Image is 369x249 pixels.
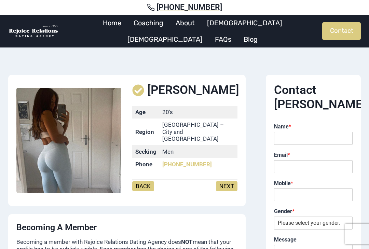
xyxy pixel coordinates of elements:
strong: Region [135,128,154,135]
a: Home [97,15,127,31]
label: Email [274,152,353,159]
a: [PHONE_NUMBER] [162,161,212,168]
td: 20’s [159,106,237,119]
strong: NOT [181,238,193,245]
h4: Becoming a Member [16,222,237,233]
strong: Seeking [135,148,156,155]
input: Mobile [274,188,353,201]
label: Mobile [274,180,353,187]
a: BACK [132,181,154,191]
a: [DEMOGRAPHIC_DATA] [121,31,209,47]
strong: Phone [135,161,152,168]
a: NEXT [216,181,237,191]
label: Gender [274,208,353,215]
label: Message [274,236,353,244]
a: Coaching [127,15,169,31]
img: Rejoice Relations [8,24,59,38]
strong: Age [135,109,146,115]
label: Name [274,123,353,130]
a: [DEMOGRAPHIC_DATA] [201,15,288,31]
a: About [169,15,201,31]
a: FAQs [209,31,237,47]
span: [PERSON_NAME] [147,83,239,97]
td: Men [159,145,237,158]
a: Contact [322,22,361,40]
td: [GEOGRAPHIC_DATA] – City and [GEOGRAPHIC_DATA] [159,119,237,145]
nav: Primary Navigation [63,15,322,47]
a: Blog [237,31,264,47]
span: [PHONE_NUMBER] [156,3,222,12]
a: [PHONE_NUMBER] [8,3,361,12]
h2: Contact [PERSON_NAME] [274,83,353,112]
